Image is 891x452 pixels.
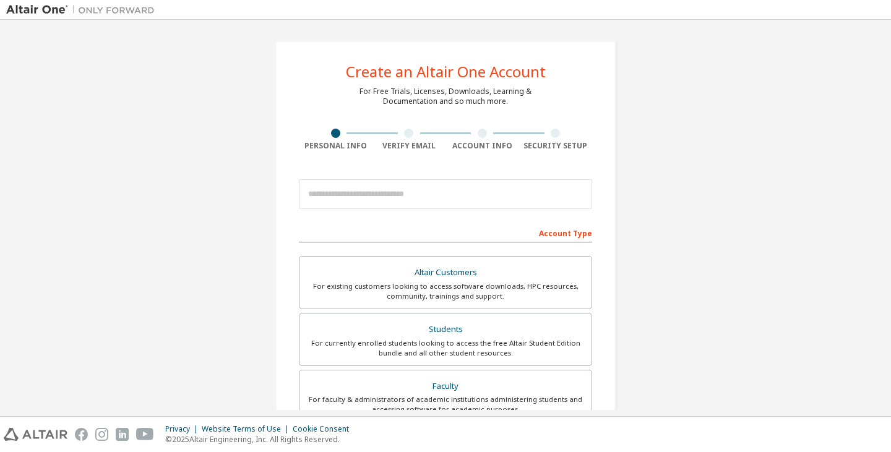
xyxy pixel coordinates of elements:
div: Cookie Consent [293,424,356,434]
div: Faculty [307,378,584,395]
div: Account Type [299,223,592,242]
div: Privacy [165,424,202,434]
div: Account Info [445,141,519,151]
div: For currently enrolled students looking to access the free Altair Student Edition bundle and all ... [307,338,584,358]
img: instagram.svg [95,428,108,441]
div: For Free Trials, Licenses, Downloads, Learning & Documentation and so much more. [359,87,532,106]
div: Verify Email [372,141,446,151]
div: Security Setup [519,141,593,151]
img: facebook.svg [75,428,88,441]
img: linkedin.svg [116,428,129,441]
div: For existing customers looking to access software downloads, HPC resources, community, trainings ... [307,281,584,301]
img: youtube.svg [136,428,154,441]
div: Personal Info [299,141,372,151]
div: Create an Altair One Account [346,64,546,79]
div: Website Terms of Use [202,424,293,434]
img: Altair One [6,4,161,16]
p: © 2025 Altair Engineering, Inc. All Rights Reserved. [165,434,356,445]
div: For faculty & administrators of academic institutions administering students and accessing softwa... [307,394,584,414]
img: altair_logo.svg [4,428,67,441]
div: Altair Customers [307,264,584,281]
div: Students [307,321,584,338]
